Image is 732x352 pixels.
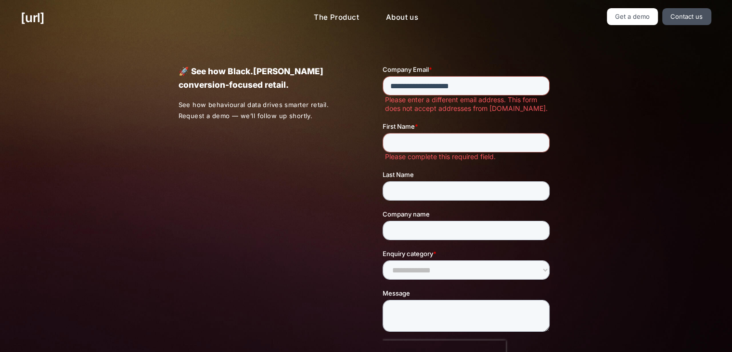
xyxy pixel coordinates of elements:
[178,65,349,92] p: 🚀 See how Black.[PERSON_NAME] conversion-focused retail.
[378,8,426,27] a: About us
[178,99,349,122] p: See how behavioural data drives smarter retail. Request a demo — we’ll follow up shortly.
[306,8,367,27] a: The Product
[21,8,44,27] a: [URL]
[662,8,711,25] a: Contact us
[607,8,658,25] a: Get a demo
